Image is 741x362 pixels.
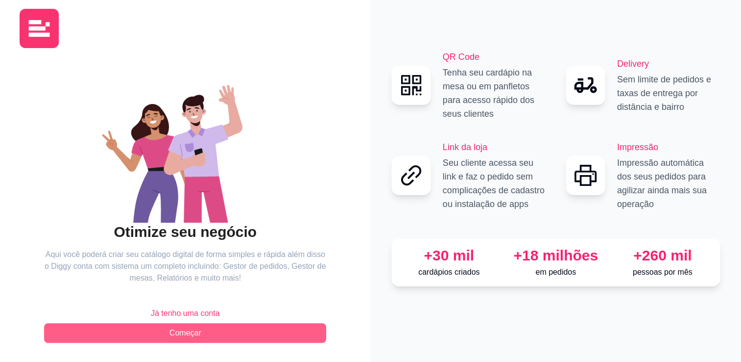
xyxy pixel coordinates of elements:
[617,156,720,211] p: Impressão automática dos seus pedidos para agilizar ainda mais sua operação
[506,266,605,278] p: em pedidos
[506,247,605,264] div: +18 milhões
[443,156,546,211] p: Seu cliente acessa seu link e faz o pedido sem complicações de cadastro ou instalação de apps
[617,140,720,154] h2: Impressão
[44,323,326,343] button: Começar
[44,304,326,323] button: Já tenho uma conta
[169,327,201,339] span: Começar
[151,308,220,319] span: Já tenho uma conta
[443,66,546,121] p: Tenha seu cardápio na mesa ou em panfletos para acesso rápido dos seus clientes
[613,247,712,264] div: +260 mil
[443,140,546,154] h2: Link da loja
[400,266,499,278] p: cardápios criados
[44,249,326,284] article: Aqui você poderá criar seu catálogo digital de forma simples e rápida além disso o Diggy conta co...
[44,76,326,223] div: animation
[613,266,712,278] p: pessoas por mês
[44,223,326,241] h2: Otimize seu negócio
[443,50,546,64] h2: QR Code
[20,9,59,48] img: logo
[617,73,720,114] p: Sem limite de pedidos e taxas de entrega por distância e bairro
[617,57,720,71] h2: Delivery
[400,247,499,264] div: +30 mil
